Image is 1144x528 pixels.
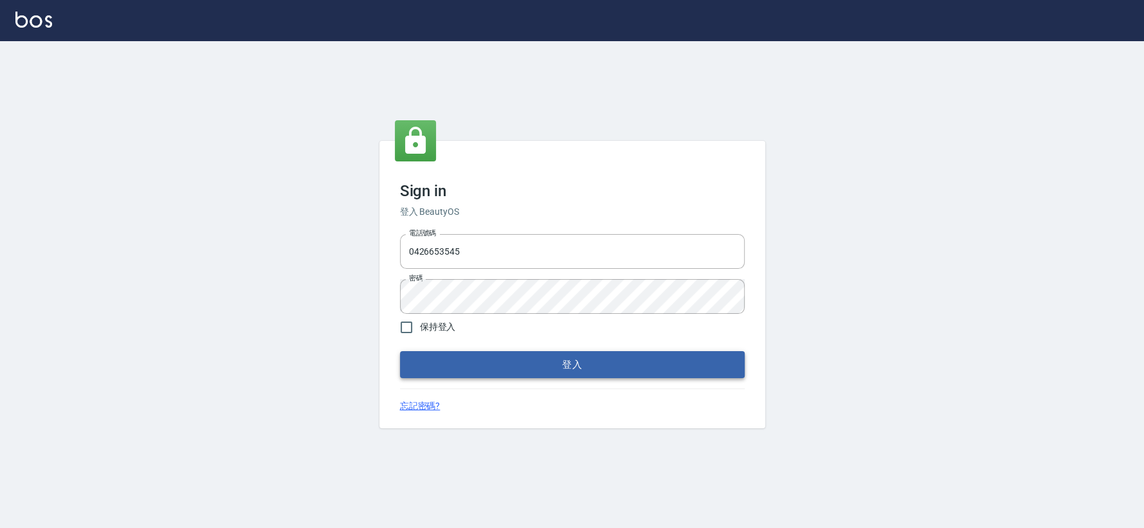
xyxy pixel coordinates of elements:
label: 密碼 [409,273,422,283]
h6: 登入 BeautyOS [400,205,745,219]
a: 忘記密碼? [400,399,440,413]
label: 電話號碼 [409,228,436,238]
span: 保持登入 [420,320,456,334]
img: Logo [15,12,52,28]
button: 登入 [400,351,745,378]
h3: Sign in [400,182,745,200]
